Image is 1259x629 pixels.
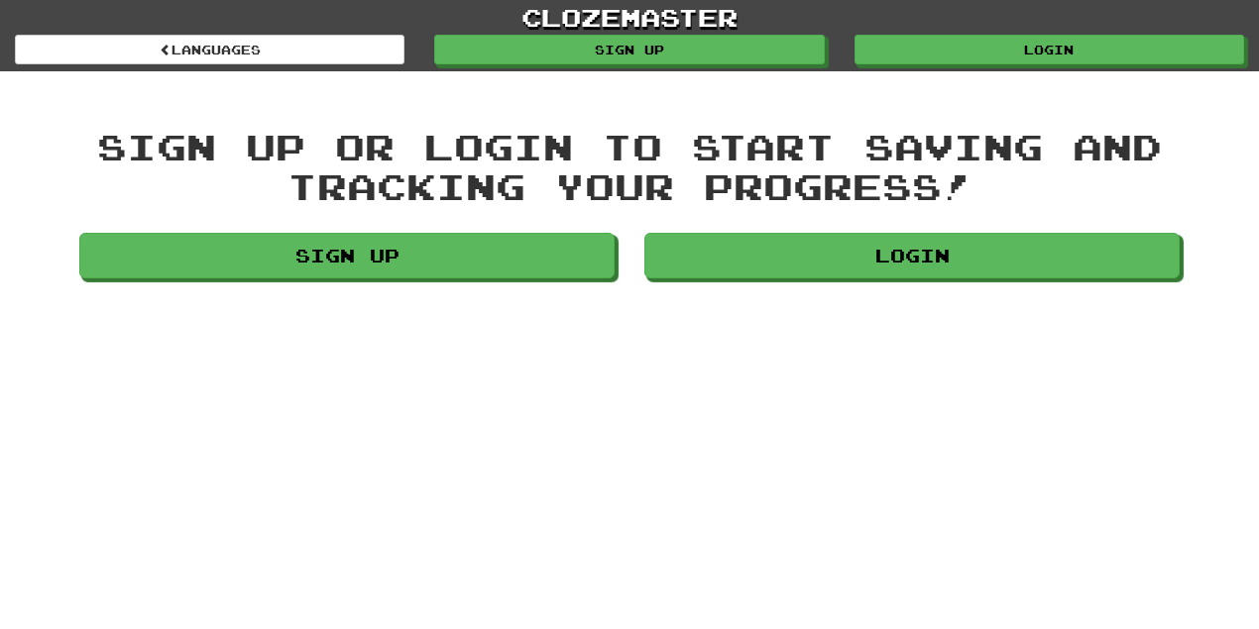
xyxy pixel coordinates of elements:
[434,35,824,64] a: Sign up
[79,233,615,278] a: Sign up
[855,35,1244,64] a: Login
[15,35,404,64] a: Languages
[79,127,1180,205] div: Sign up or login to start saving and tracking your progress!
[644,233,1180,278] a: Login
